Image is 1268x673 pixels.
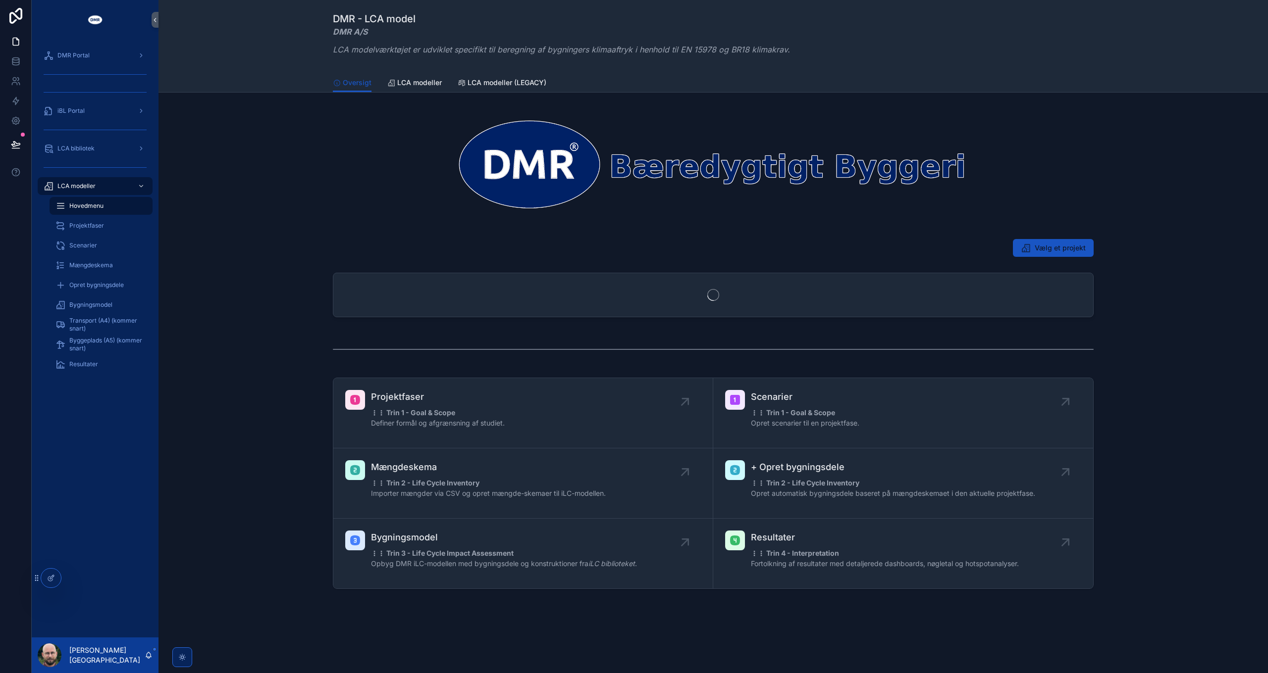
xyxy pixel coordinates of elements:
[333,116,1094,211] img: 34798-dmr_logo_baeredygtigt-byggeri_space-arround---noloco---narrow---transparrent---white-DMR.png
[333,378,713,448] a: Projektfaser⋮⋮ Trin 1 - Goal & ScopeDefiner formål og afgrænsning af studiet.
[588,559,635,568] em: iLC biblioteket
[371,408,455,417] strong: ⋮⋮ Trin 1 - Goal & Scope
[38,47,153,64] a: DMR Portal
[69,301,112,309] span: Bygningsmodel
[458,74,546,94] a: LCA modeller (LEGACY)
[50,197,153,215] a: Hovedmenu
[69,336,143,352] span: Byggeplads (A5) (kommer snart)
[50,217,153,235] a: Projektfaser
[87,12,103,28] img: App logo
[387,74,442,94] a: LCA modeller
[50,237,153,254] a: Scenarier
[371,418,505,428] p: Definer formål og afgrænsning af studiet.
[751,460,1035,474] span: + Opret bygningsdele
[50,256,153,274] a: Mængdeskema
[69,202,104,210] span: Hovedmenu
[50,316,153,334] a: Transport (A4) (kommer snart)
[69,261,113,269] span: Mængdeskema
[371,460,606,474] span: Mængdeskema
[713,448,1093,519] a: + Opret bygningsdele⋮⋮ Trin 2 - Life Cycle InventoryOpret automatisk bygningsdele baseret på mæng...
[1013,239,1094,257] button: Vælg et projekt
[468,78,546,88] span: LCA modeller (LEGACY)
[50,336,153,353] a: Byggeplads (A5) (kommer snart)
[751,558,1019,569] p: Fortolkning af resultater med detaljerede dashboards, nøgletal og hotspotanalyser.
[50,296,153,314] a: Bygningsmodel
[69,281,124,289] span: Opret bygningsdele
[333,27,368,37] em: DMR A/S
[32,40,158,386] div: scrollable content
[50,355,153,373] a: Resultater
[333,519,713,588] a: Bygningsmodel⋮⋮ Trin 3 - Life Cycle Impact AssessmentOpbyg DMR iLC-modellen med bygningsdele og k...
[69,645,145,665] p: [PERSON_NAME] [GEOGRAPHIC_DATA]
[751,418,859,428] p: Opret scenarier til en projektfase.
[57,144,95,152] span: LCA bibliotek
[57,107,85,115] span: iBL Portal
[751,408,835,417] strong: ⋮⋮ Trin 1 - Goal & Scope
[38,177,153,195] a: LCA modeller
[38,102,153,120] a: iBL Portal
[50,276,153,294] a: Opret bygningsdele
[333,12,790,26] h1: DMR - LCA model
[371,558,637,569] p: Opbyg DMR iLC-modellen med bygningsdele og konstruktioner fra .
[371,549,514,557] strong: ⋮⋮ Trin 3 - Life Cycle Impact Assessment
[371,390,505,404] span: Projektfaser
[69,241,97,249] span: Scenarier
[57,182,96,190] span: LCA modeller
[333,45,790,54] em: LCA modelværktøjet er udviklet specifikt til beregning af bygningers klimaaftryk i henhold til EN...
[713,378,1093,448] a: Scenarier⋮⋮ Trin 1 - Goal & ScopeOpret scenarier til en projektfase.
[57,51,90,59] span: DMR Portal
[751,488,1035,498] p: Opret automatisk bygningsdele baseret på mængdeskemaet i den aktuelle projektfase.
[69,317,143,333] span: Transport (A4) (kommer snart)
[333,448,713,519] a: Mængdeskema⋮⋮ Trin 2 - Life Cycle InventoryImporter mængder via CSV og opret mængde-skemaer til i...
[343,78,371,88] span: Oversigt
[1035,243,1086,253] span: Vælg et projekt
[751,479,859,487] strong: ⋮⋮ Trin 2 - Life Cycle Inventory
[751,390,859,404] span: Scenarier
[69,360,98,368] span: Resultater
[751,549,839,557] strong: ⋮⋮ Trin 4 - Interpretation
[371,530,637,544] span: Bygningsmodel
[751,530,1019,544] span: Resultater
[397,78,442,88] span: LCA modeller
[713,519,1093,588] a: Resultater⋮⋮ Trin 4 - InterpretationFortolkning af resultater med detaljerede dashboards, nøgleta...
[69,222,104,230] span: Projektfaser
[371,479,479,487] strong: ⋮⋮ Trin 2 - Life Cycle Inventory
[333,74,371,93] a: Oversigt
[38,140,153,157] a: LCA bibliotek
[371,488,606,498] p: Importer mængder via CSV og opret mængde-skemaer til iLC-modellen.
